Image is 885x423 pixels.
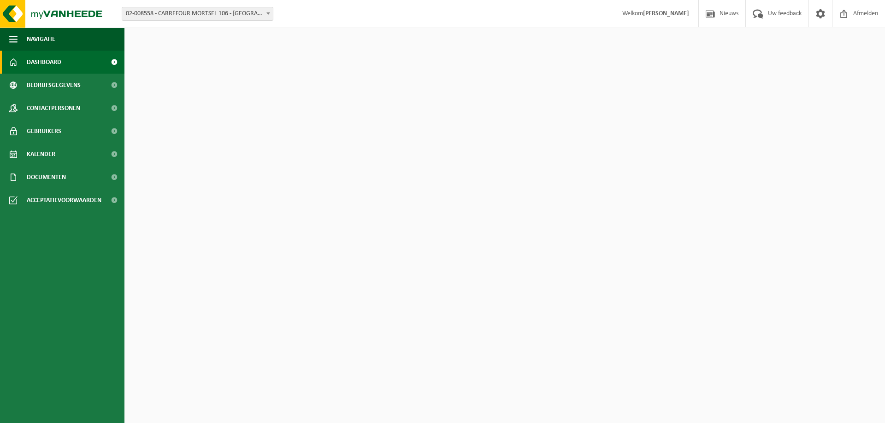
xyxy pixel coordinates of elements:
[27,51,61,74] span: Dashboard
[27,97,80,120] span: Contactpersonen
[27,166,66,189] span: Documenten
[643,10,689,17] strong: [PERSON_NAME]
[27,28,55,51] span: Navigatie
[122,7,273,21] span: 02-008558 - CARREFOUR MORTSEL 106 - MORTSEL
[27,120,61,143] span: Gebruikers
[27,143,55,166] span: Kalender
[27,189,101,212] span: Acceptatievoorwaarden
[122,7,273,20] span: 02-008558 - CARREFOUR MORTSEL 106 - MORTSEL
[27,74,81,97] span: Bedrijfsgegevens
